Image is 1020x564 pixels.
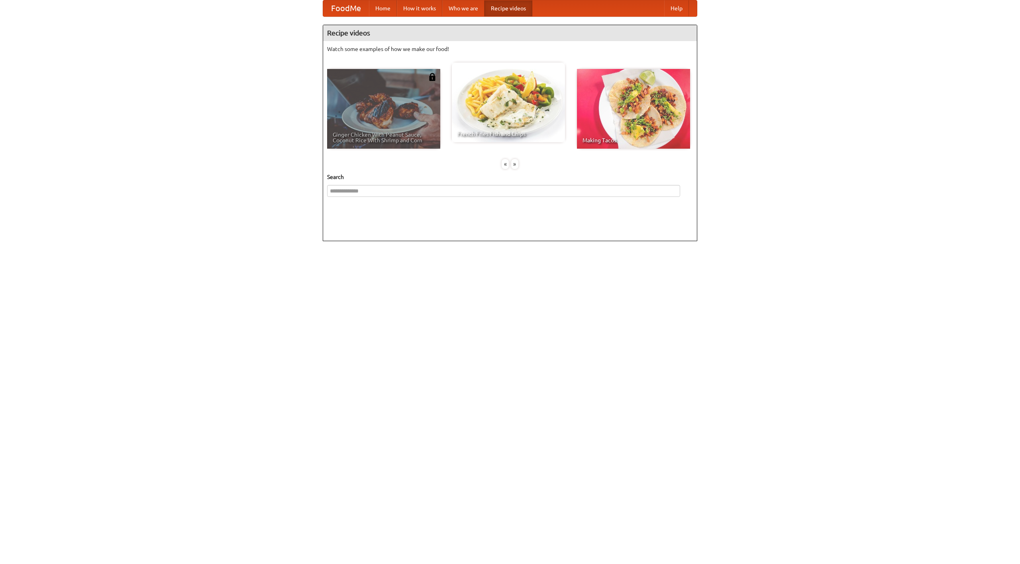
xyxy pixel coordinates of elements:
span: Making Tacos [583,138,685,143]
img: 483408.png [428,73,436,81]
span: French Fries Fish and Chips [457,131,559,137]
a: FoodMe [323,0,369,16]
div: « [502,159,509,169]
div: » [511,159,518,169]
a: Home [369,0,397,16]
h5: Search [327,173,693,181]
a: Help [664,0,689,16]
a: How it works [397,0,442,16]
a: French Fries Fish and Chips [452,63,565,142]
a: Recipe videos [484,0,532,16]
a: Who we are [442,0,484,16]
a: Making Tacos [577,69,690,149]
h4: Recipe videos [323,25,697,41]
p: Watch some examples of how we make our food! [327,45,693,53]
